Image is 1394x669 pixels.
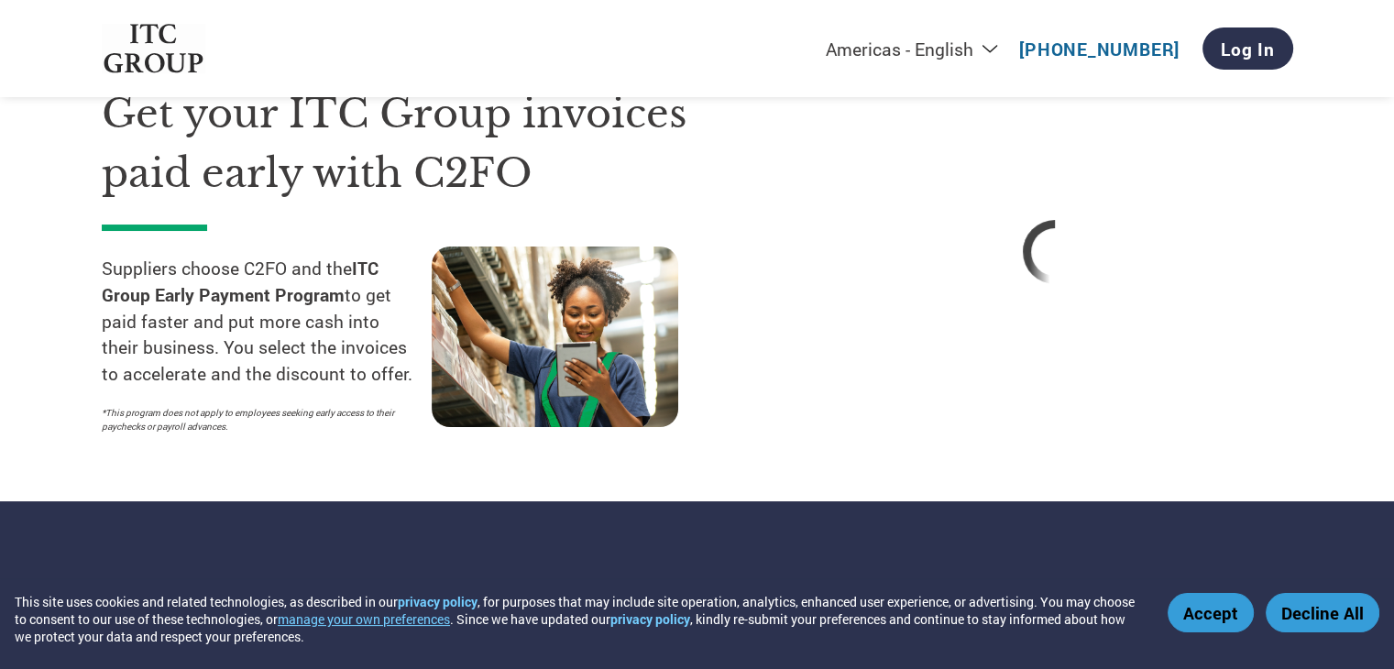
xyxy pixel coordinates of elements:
p: *This program does not apply to employees seeking early access to their paychecks or payroll adva... [102,406,413,433]
a: [PHONE_NUMBER] [1019,38,1180,60]
button: Decline All [1266,593,1379,632]
strong: ITC Group Early Payment Program [102,257,379,306]
a: privacy policy [610,610,690,628]
img: ITC Group [102,24,206,74]
div: This site uses cookies and related technologies, as described in our , for purposes that may incl... [15,593,1141,645]
a: Log In [1202,27,1293,70]
a: privacy policy [398,593,477,610]
img: supply chain worker [432,247,678,427]
button: manage your own preferences [278,610,450,628]
button: Accept [1168,593,1254,632]
h1: Get your ITC Group invoices paid early with C2FO [102,84,762,203]
p: Suppliers choose C2FO and the to get paid faster and put more cash into their business. You selec... [102,256,432,388]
